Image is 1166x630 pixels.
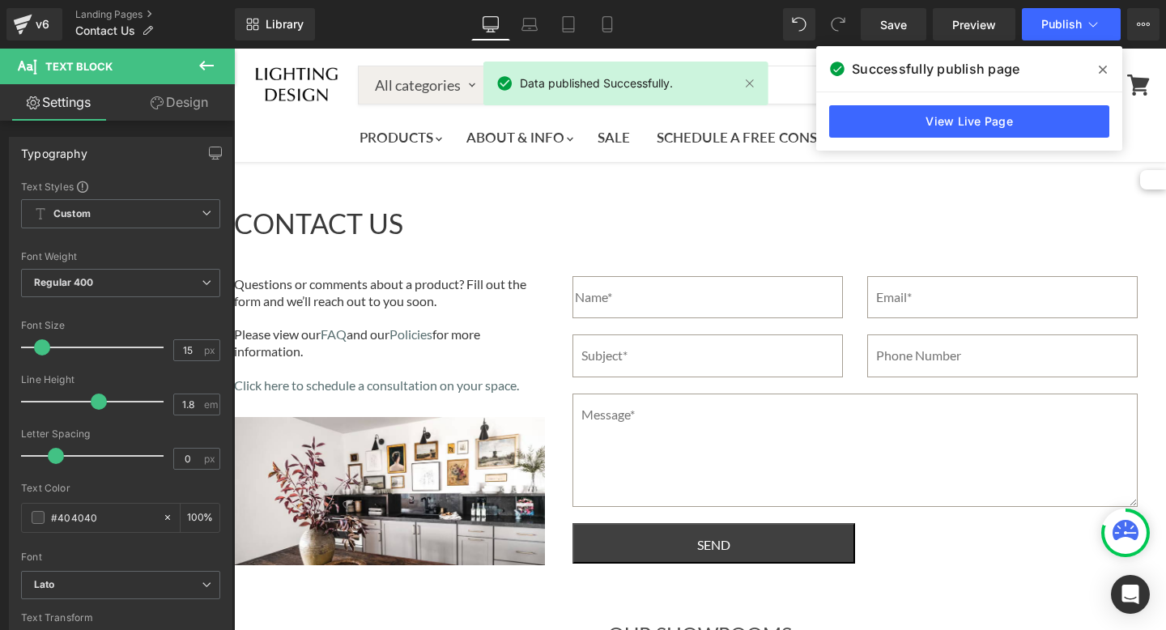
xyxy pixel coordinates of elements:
[249,18,741,55] input: Search
[1127,8,1160,40] button: More
[21,320,220,331] div: Font Size
[204,453,218,464] span: px
[1022,8,1121,40] button: Publish
[124,17,785,56] form: Product
[853,21,885,52] a: wishlist icon
[20,16,104,57] img: Lighting design
[1111,575,1150,614] div: Open Intercom Messenger
[204,399,218,410] span: em
[45,60,113,73] span: Text Block
[588,8,627,40] a: Mobile
[741,18,785,55] button: Search
[21,180,220,193] div: Text Styles
[21,612,220,624] div: Text Transform
[338,286,609,328] input: Subject*
[933,8,1015,40] a: Preview
[155,278,198,293] a: Policies - opens in new tab
[53,207,91,221] b: Custom
[885,18,924,55] a: cart icon with, 0 items
[633,286,904,328] input: Phone Number
[822,8,854,40] button: Redo
[21,138,87,160] div: Typography
[1041,18,1082,31] span: Publish
[664,71,806,107] a: TRADE PROGRAM
[87,278,113,293] a: FAQ
[266,17,304,32] span: Library
[21,483,220,494] div: Text Color
[338,228,609,270] input: Name*
[181,504,219,532] div: %
[113,65,806,113] ul: Mega Menu
[220,71,349,107] a: ABOUT & INFO
[32,14,53,35] div: v6
[411,71,662,107] a: SCHEDULE A FREE CONSULTATION
[204,345,218,355] span: px
[829,105,1109,138] a: View Live Page
[21,374,220,385] div: Line Height
[549,8,588,40] a: Tablet
[510,8,549,40] a: Laptop
[51,509,155,526] input: Color
[471,8,510,40] a: Desktop
[783,8,815,40] button: Undo
[12,574,920,598] h3: Our Showrooms
[75,24,135,37] span: Contact Us
[75,8,235,21] a: Landing Pages
[952,16,996,33] span: Preview
[880,16,907,33] span: Save
[338,475,621,515] button: SEND
[113,71,218,107] a: Products
[820,25,853,48] a: login icon
[34,578,55,592] i: Lato
[351,71,408,107] a: SALE
[235,8,315,40] a: New Library
[6,8,62,40] a: v6
[852,59,1019,79] span: Successfully publish page
[633,228,904,270] input: Email*
[34,276,94,288] b: Regular 400
[121,84,238,121] a: Design
[21,551,220,563] div: Font
[520,74,673,92] span: Data published Successfully.
[21,428,220,440] div: Letter Spacing
[21,251,220,262] div: Font Weight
